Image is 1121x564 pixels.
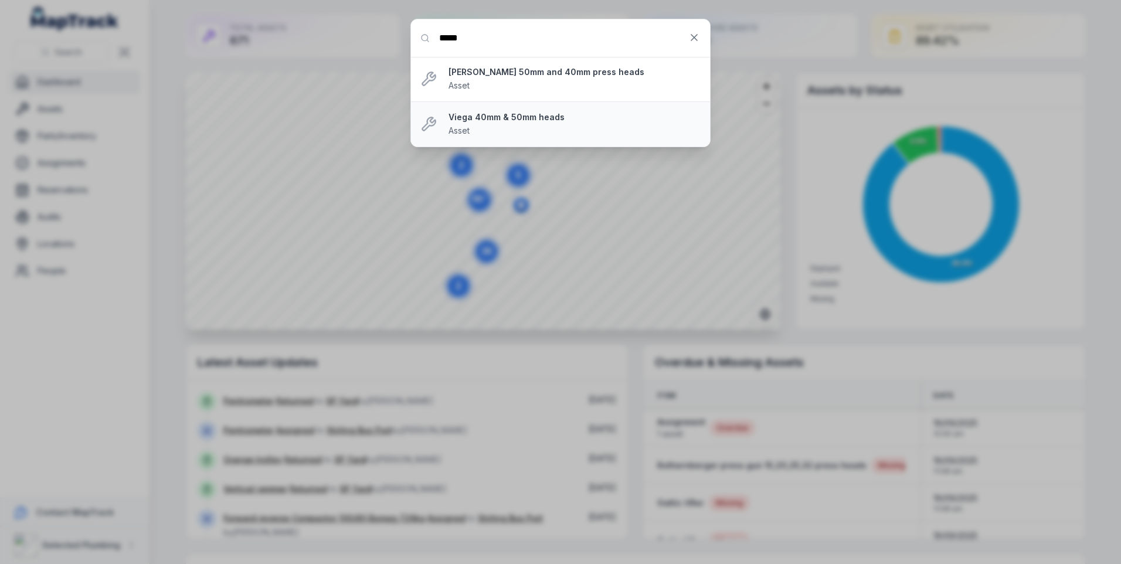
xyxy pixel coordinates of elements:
[449,111,701,137] a: Viega 40mm & 50mm headsAsset
[449,66,701,78] strong: [PERSON_NAME] 50mm and 40mm press heads
[449,80,470,90] span: Asset
[449,125,470,135] span: Asset
[449,111,701,123] strong: Viega 40mm & 50mm heads
[449,66,701,92] a: [PERSON_NAME] 50mm and 40mm press headsAsset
